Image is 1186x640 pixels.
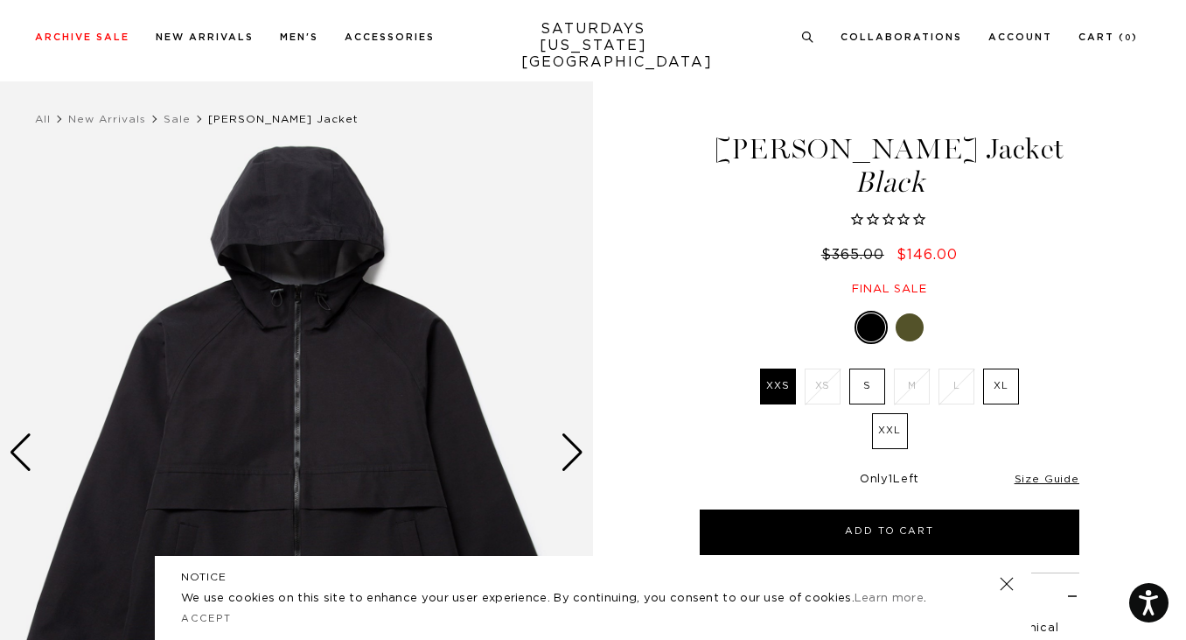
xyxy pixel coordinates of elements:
[1078,32,1138,42] a: Cart (0)
[697,168,1082,197] span: Black
[889,474,893,485] span: 1
[700,473,1079,488] div: Only Left
[164,114,191,124] a: Sale
[280,32,318,42] a: Men's
[983,369,1019,404] label: XL
[156,32,254,42] a: New Arrivals
[181,590,943,608] p: We use cookies on this site to enhance your user experience. By continuing, you consent to our us...
[9,433,32,472] div: Previous slide
[181,569,1005,585] h5: NOTICE
[208,114,359,124] span: [PERSON_NAME] Jacket
[521,21,666,71] a: SATURDAYS[US_STATE][GEOGRAPHIC_DATA]
[35,114,51,124] a: All
[345,32,435,42] a: Accessories
[561,433,584,472] div: Next slide
[697,135,1082,197] h1: [PERSON_NAME] Jacket
[181,614,232,623] a: Accept
[760,369,796,404] label: XXS
[1125,34,1132,42] small: 0
[68,114,146,124] a: New Arrivals
[988,32,1052,42] a: Account
[700,510,1079,555] button: Add to Cart
[697,282,1082,297] div: Final sale
[841,32,962,42] a: Collaborations
[35,32,129,42] a: Archive Sale
[896,248,958,262] span: $146.00
[1015,474,1079,484] a: Size Guide
[697,211,1082,230] span: Rated 0.0 out of 5 stars 0 reviews
[849,369,885,404] label: S
[855,593,924,604] a: Learn more
[872,413,908,449] label: XXL
[821,248,891,262] del: $365.00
